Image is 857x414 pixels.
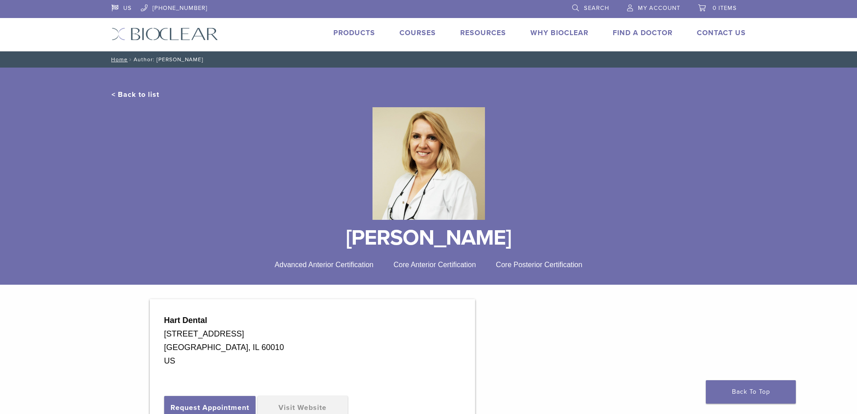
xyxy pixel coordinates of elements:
[613,28,673,37] a: Find A Doctor
[496,261,582,268] span: Core Posterior Certification
[112,227,746,249] h1: [PERSON_NAME]
[112,90,159,99] a: < Back to list
[275,261,374,268] span: Advanced Anterior Certification
[713,5,737,12] span: 0 items
[530,28,588,37] a: Why Bioclear
[105,51,753,68] nav: Author: [PERSON_NAME]
[638,5,680,12] span: My Account
[164,341,461,368] div: [GEOGRAPHIC_DATA], IL 60010 US
[460,28,506,37] a: Resources
[108,56,128,63] a: Home
[112,27,218,41] img: Bioclear
[394,261,476,268] span: Core Anterior Certification
[333,28,375,37] a: Products
[128,57,134,62] span: /
[697,28,746,37] a: Contact Us
[706,380,796,404] a: Back To Top
[372,107,485,220] img: Bioclear
[164,327,461,341] div: [STREET_ADDRESS]
[164,316,207,325] strong: Hart Dental
[584,5,609,12] span: Search
[399,28,436,37] a: Courses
